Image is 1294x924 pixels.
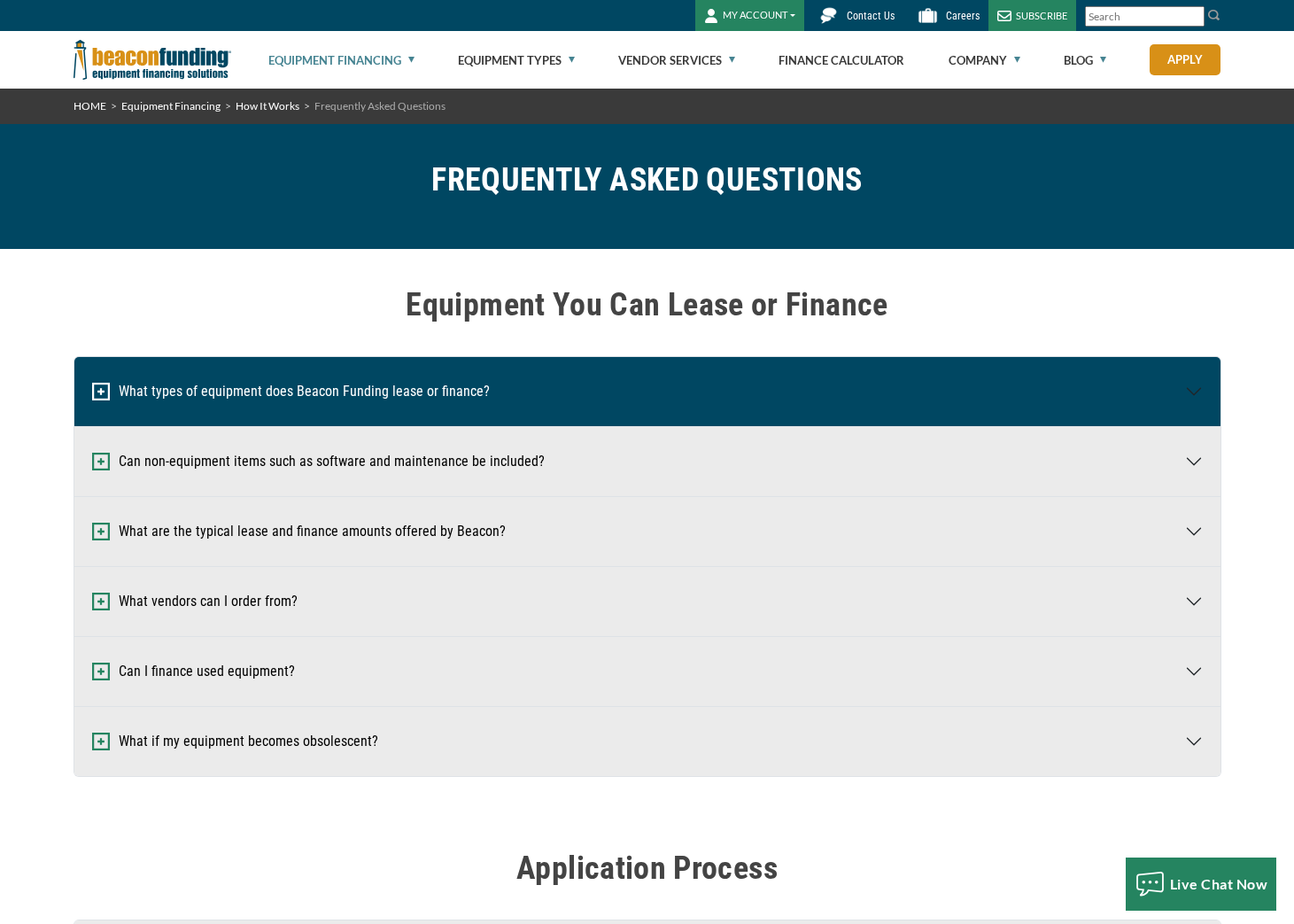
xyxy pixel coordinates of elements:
button: Can I finance used equipment? [74,637,1220,706]
span: Live Chat Now [1170,875,1268,892]
h2: Equipment You Can Lease or Finance [74,284,1221,325]
img: Expand and Collapse Icon [92,593,110,610]
span: Contact Us [847,10,895,22]
button: What types of equipment does Beacon Funding lease or finance? [74,357,1220,426]
img: Expand and Collapse Icon [92,523,110,540]
span: Careers [946,10,980,22]
a: Clear search text [1186,10,1200,24]
img: Expand and Collapse Icon [92,453,110,470]
button: What if my equipment becomes obsolescent? [74,707,1220,776]
a: Finance Calculator [779,32,904,89]
button: What are the typical lease and finance amounts offered by Beacon? [74,497,1220,566]
a: Apply [1150,44,1220,75]
a: Blog [1064,32,1106,89]
input: Search [1085,6,1205,27]
img: Expand and Collapse Icon [92,733,110,750]
button: Live Chat Now [1126,858,1277,911]
a: Vendor Services [618,32,735,89]
a: Equipment Types [458,32,575,89]
h2: FREQUENTLY ASKED QUESTIONS [431,159,862,200]
img: Beacon Funding Corporation logo [74,31,231,89]
img: Expand and Collapse Icon [92,663,110,680]
button: Can non-equipment items such as software and maintenance be included? [74,427,1220,496]
span: Frequently Asked Questions [314,99,446,113]
a: HOME [74,99,106,113]
a: Company [949,32,1020,89]
img: Expand and Collapse Icon [92,383,110,400]
button: What vendors can I order from? [74,567,1220,636]
h2: Application Process [74,848,1221,889]
a: How It Works [236,99,299,113]
img: Search [1207,8,1221,22]
a: Equipment Financing [121,99,221,113]
a: Equipment Financing [268,32,415,89]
